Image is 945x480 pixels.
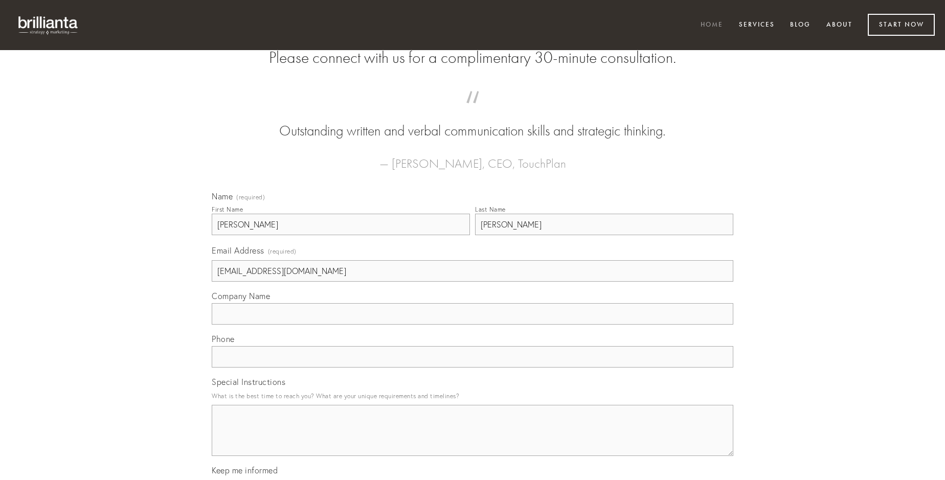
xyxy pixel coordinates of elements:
[732,17,781,34] a: Services
[268,244,297,258] span: (required)
[212,191,233,201] span: Name
[212,291,270,301] span: Company Name
[10,10,87,40] img: brillianta - research, strategy, marketing
[212,205,243,213] div: First Name
[820,17,859,34] a: About
[228,141,717,174] figcaption: — [PERSON_NAME], CEO, TouchPlan
[475,205,506,213] div: Last Name
[212,334,235,344] span: Phone
[212,389,733,403] p: What is the best time to reach you? What are your unique requirements and timelines?
[694,17,730,34] a: Home
[212,465,278,475] span: Keep me informed
[212,377,285,387] span: Special Instructions
[228,101,717,141] blockquote: Outstanding written and verbal communication skills and strategic thinking.
[228,101,717,121] span: “
[783,17,817,34] a: Blog
[868,14,935,36] a: Start Now
[236,194,265,200] span: (required)
[212,48,733,67] h2: Please connect with us for a complimentary 30-minute consultation.
[212,245,264,256] span: Email Address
